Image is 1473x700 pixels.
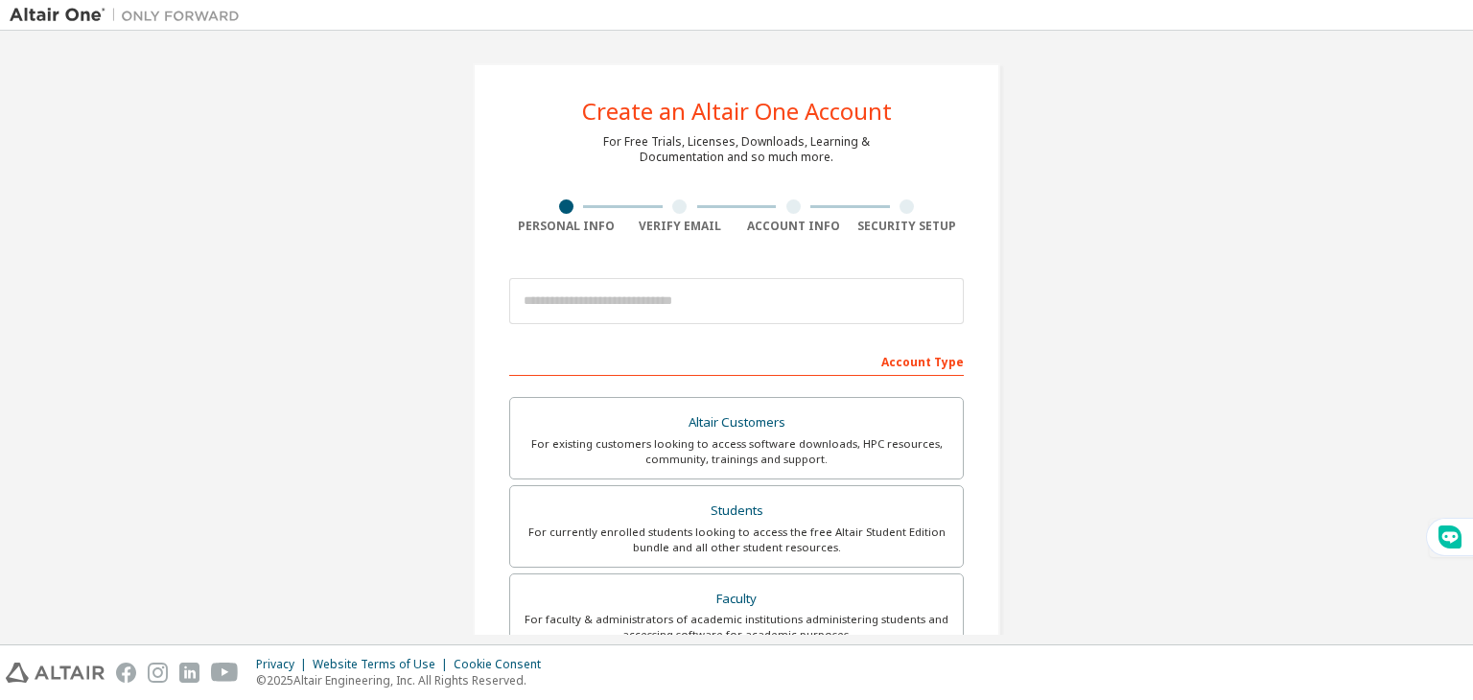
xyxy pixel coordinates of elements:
div: For existing customers looking to access software downloads, HPC resources, community, trainings ... [522,436,951,467]
p: © 2025 Altair Engineering, Inc. All Rights Reserved. [256,672,552,688]
div: Students [522,498,951,525]
img: Altair One [10,6,249,25]
div: For faculty & administrators of academic institutions administering students and accessing softwa... [522,612,951,642]
div: Cookie Consent [454,657,552,672]
div: Security Setup [851,219,965,234]
div: For currently enrolled students looking to access the free Altair Student Edition bundle and all ... [522,525,951,555]
div: For Free Trials, Licenses, Downloads, Learning & Documentation and so much more. [603,134,870,165]
div: Account Info [736,219,851,234]
img: facebook.svg [116,663,136,683]
div: Altair Customers [522,409,951,436]
div: Personal Info [509,219,623,234]
div: Account Type [509,345,964,376]
div: Privacy [256,657,313,672]
img: linkedin.svg [179,663,199,683]
div: Faculty [522,586,951,613]
img: youtube.svg [211,663,239,683]
div: Website Terms of Use [313,657,454,672]
img: instagram.svg [148,663,168,683]
img: altair_logo.svg [6,663,105,683]
div: Create an Altair One Account [582,100,892,123]
div: Verify Email [623,219,737,234]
